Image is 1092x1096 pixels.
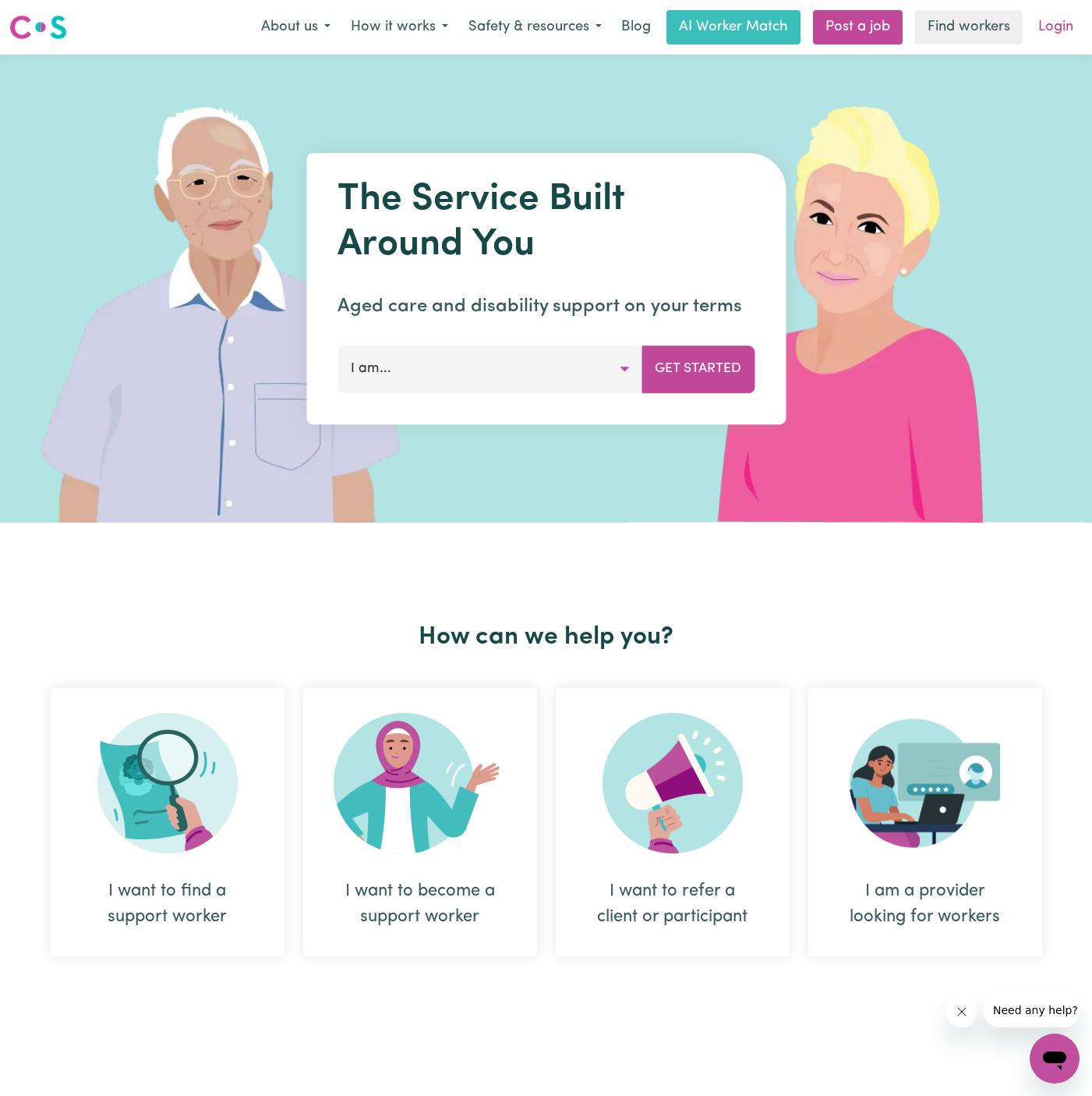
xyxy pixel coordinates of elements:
[337,178,755,268] h1: The Service Built Around You
[946,996,977,1027] iframe: Close message
[303,688,537,956] div: I want to become a support worker
[808,688,1042,956] div: I am a provider looking for workers
[1030,1034,1080,1084] iframe: Button to launch messaging window
[97,713,238,853] img: Search
[41,622,1051,652] h2: How can we help you?
[341,11,458,44] button: How it works
[915,10,1023,44] a: Find workers
[603,713,743,853] img: Refer
[9,9,67,45] a: Careseekers logo
[612,10,660,44] a: Blog
[334,713,507,853] img: Become Worker
[51,688,284,956] div: I want to find a support worker
[850,713,1001,853] img: Provider
[251,11,341,44] button: About us
[666,10,800,44] a: AI Worker Match
[458,11,612,44] button: Safety & resources
[1029,10,1083,44] a: Login
[341,878,500,930] div: I want to become a support worker
[88,878,247,930] div: I want to find a support worker
[813,10,903,44] a: Post a job
[556,688,790,956] div: I want to refer a client or participant
[337,293,755,321] p: Aged care and disability support on your terms
[984,993,1080,1027] iframe: Message from company
[337,346,642,392] button: I am...
[846,878,1005,930] div: I am a provider looking for workers
[593,878,752,930] div: I want to refer a client or participant
[9,13,67,41] img: Careseekers logo
[641,346,755,392] button: Get Started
